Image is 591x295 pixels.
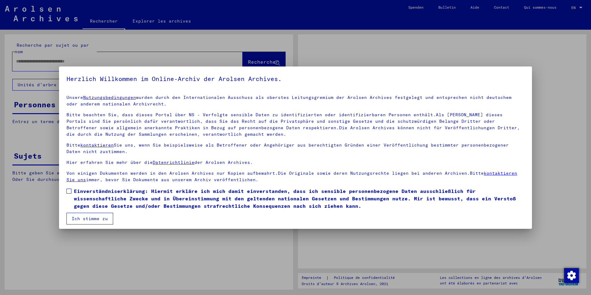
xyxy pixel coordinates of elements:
font: Einverständniserklärung: Hiermit erkläre ich mich damit einverstanden, dass ich sensible personen... [74,188,516,209]
div: Modifier le consentement [564,268,579,283]
p: Unsere wurden durch den Internationalen Ausschuss als oberstes Leitungsgremium der Arolsen Archiv... [66,94,525,107]
p: Von einigen Dokumenten werden in den Arolsen Archives nur Kopien aufbewahrt.Die Originale sowie d... [66,170,525,183]
a: kontaktieren Sie uns [66,170,517,182]
button: Ich stimme zu [66,213,113,224]
h5: Herzlich Willkommen im Online-Archiv der Arolsen Archives. [66,74,525,84]
a: Nutzungsbedingungen [83,95,136,100]
p: Hier erfahren Sie mehr über die der Arolsen Archives. [66,159,525,166]
img: Modifier le consentement [564,268,579,283]
p: Bitte Sie uns, wenn Sie beispielsweise als Betroffener oder Angehöriger aus berechtigten Gründen ... [66,142,525,155]
p: Bitte beachten Sie, dass dieses Portal über NS - Verfolgte sensible Daten zu identifizierten oder... [66,112,525,138]
a: kontaktieren [80,142,114,148]
a: Datenrichtlinie [153,160,194,165]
